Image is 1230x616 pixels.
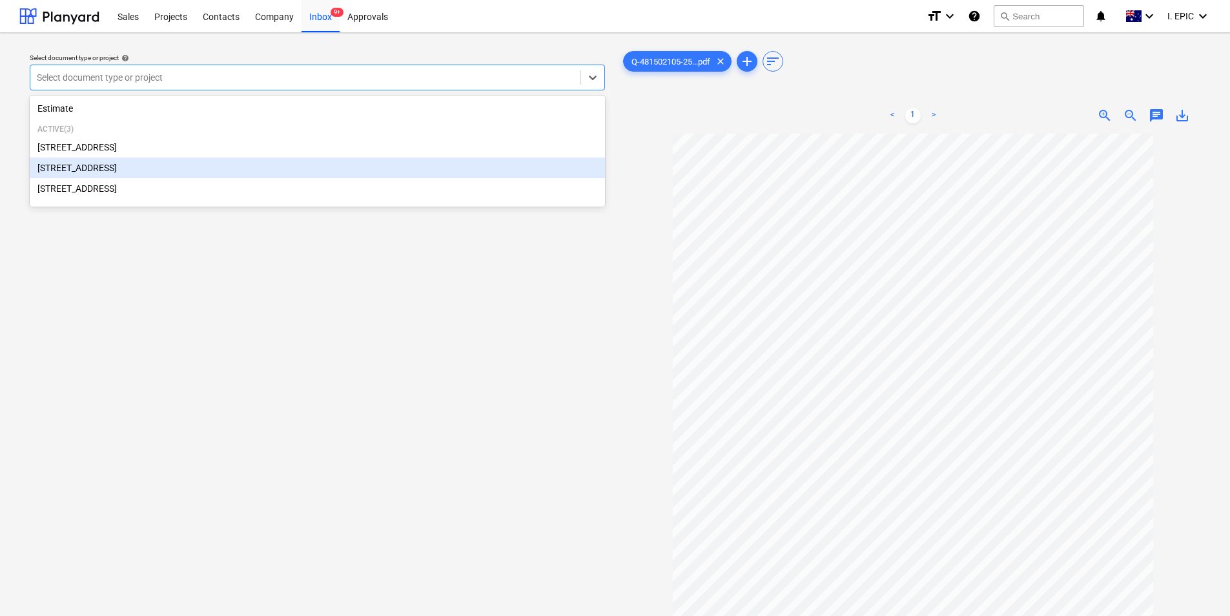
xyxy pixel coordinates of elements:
[30,178,605,199] div: 24 Lower Heidelberg Rd, Ivanhoe
[1167,11,1194,21] span: I. EPIC
[942,8,958,24] i: keyboard_arrow_down
[30,54,605,62] div: Select document type or project
[1195,8,1211,24] i: keyboard_arrow_down
[926,108,941,123] a: Next page
[119,54,129,62] span: help
[739,54,755,69] span: add
[37,124,597,135] p: Active ( 3 )
[713,54,728,69] span: clear
[1174,108,1190,123] span: save_alt
[1123,108,1138,123] span: zoom_out
[30,137,605,158] div: [STREET_ADDRESS]
[30,98,605,119] div: Estimate
[624,57,718,67] span: Q-481502105-25...pdf
[999,11,1010,21] span: search
[927,8,942,24] i: format_size
[994,5,1084,27] button: Search
[30,137,605,158] div: 76 Beach Rd, Sandringham
[885,108,900,123] a: Previous page
[30,158,605,178] div: [STREET_ADDRESS]
[331,8,343,17] span: 9+
[1149,108,1164,123] span: chat
[623,51,732,72] div: Q-481502105-25...pdf
[1165,554,1230,616] iframe: Chat Widget
[905,108,921,123] a: Page 1 is your current page
[968,8,981,24] i: Knowledge base
[1142,8,1157,24] i: keyboard_arrow_down
[30,158,605,178] div: 248 Bay Rd, Sandringham
[1097,108,1112,123] span: zoom_in
[30,178,605,199] div: [STREET_ADDRESS]
[765,54,781,69] span: sort
[1094,8,1107,24] i: notifications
